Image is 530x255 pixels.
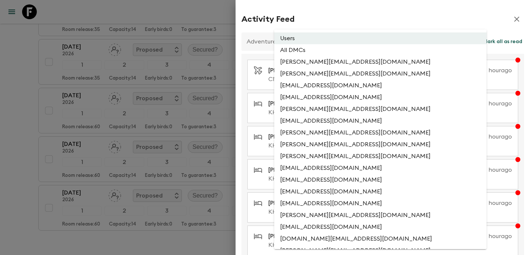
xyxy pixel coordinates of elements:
[274,115,487,127] li: [EMAIL_ADDRESS][DOMAIN_NAME]
[274,162,487,174] li: [EMAIL_ADDRESS][DOMAIN_NAME]
[274,91,487,103] li: [EMAIL_ADDRESS][DOMAIN_NAME]
[274,139,487,150] li: [PERSON_NAME][EMAIL_ADDRESS][DOMAIN_NAME]
[274,209,487,221] li: [PERSON_NAME][EMAIL_ADDRESS][DOMAIN_NAME]
[274,44,487,56] li: All DMCs
[274,233,487,245] li: [DOMAIN_NAME][EMAIL_ADDRESS][DOMAIN_NAME]
[274,68,487,80] li: [PERSON_NAME][EMAIL_ADDRESS][DOMAIN_NAME]
[274,56,487,68] li: [PERSON_NAME][EMAIL_ADDRESS][DOMAIN_NAME]
[274,127,487,139] li: [PERSON_NAME][EMAIL_ADDRESS][DOMAIN_NAME]
[274,198,487,209] li: [EMAIL_ADDRESS][DOMAIN_NAME]
[274,221,487,233] li: [EMAIL_ADDRESS][DOMAIN_NAME]
[274,80,487,91] li: [EMAIL_ADDRESS][DOMAIN_NAME]
[274,174,487,186] li: [EMAIL_ADDRESS][DOMAIN_NAME]
[274,103,487,115] li: [PERSON_NAME][EMAIL_ADDRESS][DOMAIN_NAME]
[274,32,487,44] li: Users
[274,186,487,198] li: [EMAIL_ADDRESS][DOMAIN_NAME]
[274,150,487,162] li: [PERSON_NAME][EMAIL_ADDRESS][DOMAIN_NAME]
